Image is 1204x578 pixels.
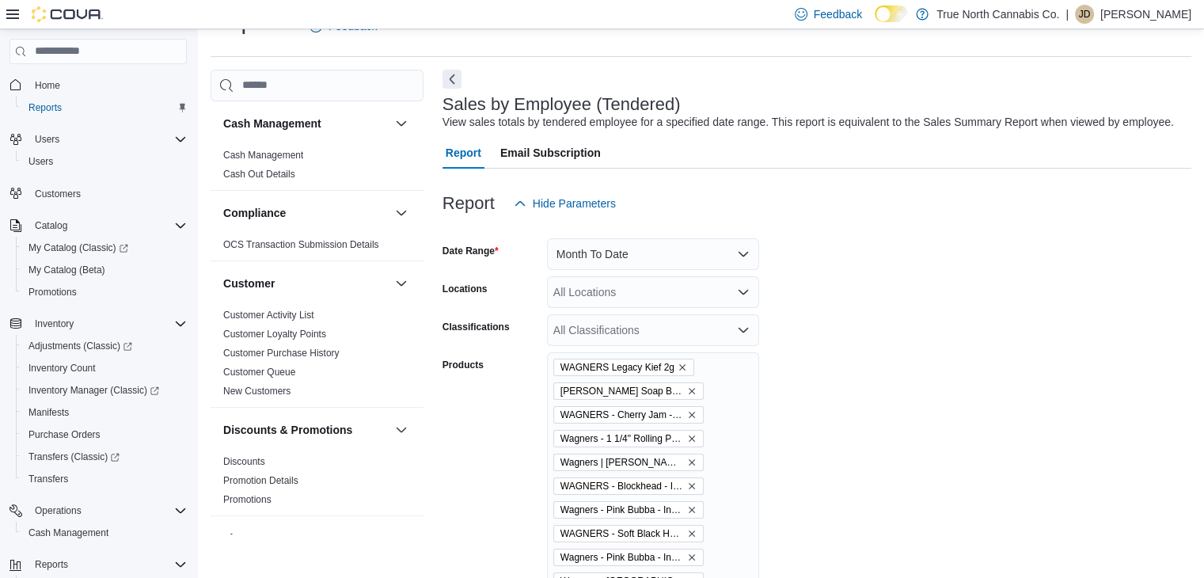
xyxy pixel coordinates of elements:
[28,340,132,352] span: Adjustments (Classic)
[22,403,187,422] span: Manifests
[392,114,411,133] button: Cash Management
[35,504,82,517] span: Operations
[28,451,120,463] span: Transfers (Classic)
[442,359,484,371] label: Products
[28,406,69,419] span: Manifests
[560,478,684,494] span: WAGNERS - Blockhead - Indica - 3.5g
[223,366,295,378] span: Customer Queue
[1065,5,1069,24] p: |
[1100,5,1191,24] p: [PERSON_NAME]
[28,216,74,235] button: Catalog
[28,130,66,149] button: Users
[553,549,704,566] span: Wagners - Pink Bubba - Indica - 7g
[223,494,272,505] a: Promotions
[442,194,495,213] h3: Report
[16,237,193,259] a: My Catalog (Classic)
[3,215,193,237] button: Catalog
[687,481,697,491] button: Remove WAGNERS - Blockhead - Indica - 3.5g from selection in this group
[16,401,193,424] button: Manifests
[553,501,704,519] span: Wagners - Pink Bubba - Indica - 14g
[35,558,68,571] span: Reports
[35,318,74,330] span: Inventory
[446,137,481,169] span: Report
[28,428,101,441] span: Purchase Orders
[22,447,126,466] a: Transfers (Classic)
[392,420,411,439] button: Discounts & Promotions
[28,527,108,539] span: Cash Management
[223,347,340,359] span: Customer Purchase History
[223,328,326,340] span: Customer Loyalty Points
[22,98,68,117] a: Reports
[22,238,187,257] span: My Catalog (Classic)
[28,314,80,333] button: Inventory
[16,379,193,401] a: Inventory Manager (Classic)
[223,386,291,397] a: New Customers
[547,238,759,270] button: Month To Date
[553,406,704,424] span: WAGNERS - Cherry Jam - Hybrid - 14g
[22,425,187,444] span: Purchase Orders
[560,549,684,565] span: Wagners - Pink Bubba - Indica - 7g
[16,281,193,303] button: Promotions
[442,95,681,114] h3: Sales by Employee (Tendered)
[442,245,499,257] label: Date Range
[553,454,704,471] span: Wagners | Dark Helmet | Indica - 14g
[223,239,379,250] a: OCS Transaction Submission Details
[560,526,684,542] span: WAGNERS - Soft Black Hash - 2g
[211,146,423,190] div: Cash Management
[560,454,684,470] span: Wagners | [PERSON_NAME] | Indica - 14g
[875,6,908,22] input: Dark Mode
[16,357,193,379] button: Inventory Count
[28,286,77,299] span: Promotions
[223,474,298,487] span: Promotion Details
[3,553,193,576] button: Reports
[223,493,272,506] span: Promotions
[223,276,389,291] button: Customer
[678,363,687,372] button: Remove WAGNERS Legacy Kief 2g from selection in this group
[560,431,684,447] span: Wagners - 1 1/4" Rolling Papers
[22,359,102,378] a: Inventory Count
[223,169,295,180] a: Cash Out Details
[223,455,265,468] span: Discounts
[3,182,193,205] button: Customers
[28,314,187,333] span: Inventory
[3,128,193,150] button: Users
[223,205,286,221] h3: Compliance
[814,6,862,22] span: Feedback
[553,430,704,447] span: Wagners - 1 1/4" Rolling Papers
[223,530,389,546] button: Finance
[560,407,684,423] span: WAGNERS - Cherry Jam - Hybrid - 14g
[28,155,53,168] span: Users
[28,76,66,95] a: Home
[442,114,1174,131] div: View sales totals by tendered employee for a specified date range. This report is equivalent to t...
[936,5,1059,24] p: True North Cannabis Co.
[687,386,697,396] button: Remove WAGNERS Soap Bar Hash 4g from selection in this group
[22,337,139,356] a: Adjustments (Classic)
[22,283,187,302] span: Promotions
[507,188,622,219] button: Hide Parameters
[3,500,193,522] button: Operations
[22,98,187,117] span: Reports
[442,70,461,89] button: Next
[553,525,704,542] span: WAGNERS - Soft Black Hash - 2g
[32,6,103,22] img: Cova
[223,422,352,438] h3: Discounts & Promotions
[22,152,187,171] span: Users
[28,555,187,574] span: Reports
[223,116,389,131] button: Cash Management
[442,283,488,295] label: Locations
[223,168,295,181] span: Cash Out Details
[28,216,187,235] span: Catalog
[223,456,265,467] a: Discounts
[22,470,74,489] a: Transfers
[22,470,187,489] span: Transfers
[875,22,875,23] span: Dark Mode
[3,313,193,335] button: Inventory
[553,382,704,400] span: WAGNERS Soap Bar Hash 4g
[223,116,321,131] h3: Cash Management
[22,359,187,378] span: Inventory Count
[737,286,750,299] button: Open list of options
[553,477,704,495] span: WAGNERS - Blockhead - Indica - 3.5g
[28,101,62,114] span: Reports
[16,335,193,357] a: Adjustments (Classic)
[22,425,107,444] a: Purchase Orders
